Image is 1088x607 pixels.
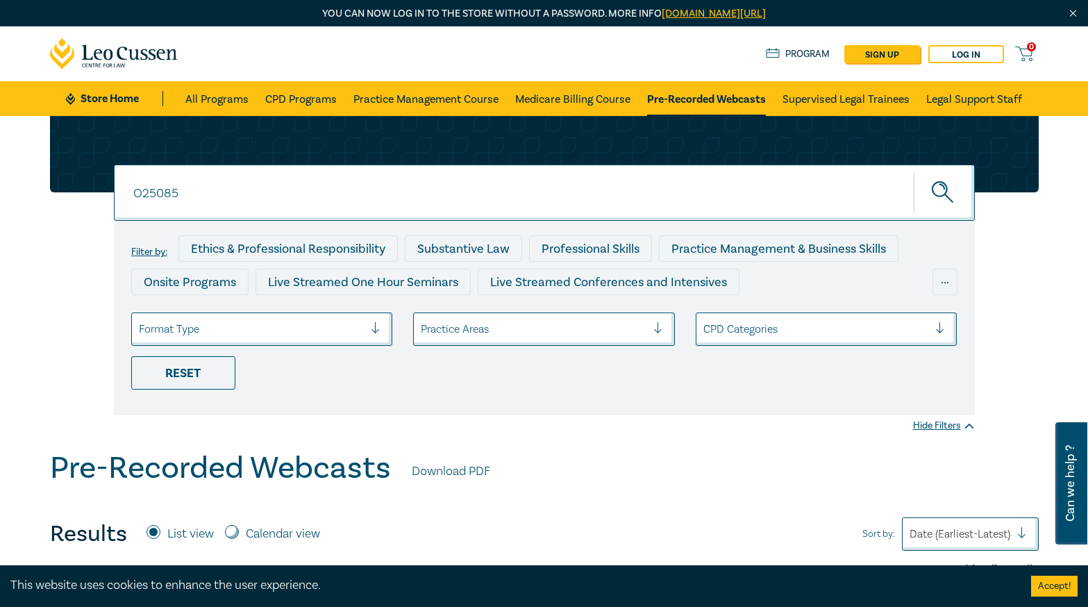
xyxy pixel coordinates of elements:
[178,235,398,262] div: Ethics & Professional Responsibility
[932,269,957,295] div: ...
[478,269,739,295] div: Live Streamed Conferences and Intensives
[928,45,1004,63] a: Log in
[412,463,490,481] a: Download PDF
[684,302,812,329] div: National Programs
[114,165,975,221] input: Search for a program title, program description or presenter name
[256,269,471,295] div: Live Streamed One Hour Seminars
[50,561,1039,579] div: Hide All Details
[659,235,898,262] div: Practice Management & Business Skills
[246,525,320,543] label: Calendar view
[862,526,895,542] span: Sort by:
[405,235,522,262] div: Substantive Law
[353,81,499,116] a: Practice Management Course
[131,356,235,390] div: Reset
[50,450,391,486] h1: Pre-Recorded Webcasts
[265,81,337,116] a: CPD Programs
[525,302,677,329] div: 10 CPD Point Packages
[131,302,351,329] div: Live Streamed Practical Workshops
[66,91,162,106] a: Store Home
[515,81,630,116] a: Medicare Billing Course
[782,81,910,116] a: Supervised Legal Trainees
[10,576,1010,594] div: This website uses cookies to enhance the user experience.
[1031,576,1078,597] button: Accept cookies
[662,7,766,20] a: [DOMAIN_NAME][URL]
[703,322,706,337] input: select
[50,520,127,548] h4: Results
[185,81,249,116] a: All Programs
[131,247,167,258] label: Filter by:
[1027,42,1036,51] span: 0
[131,269,249,295] div: Onsite Programs
[926,81,1022,116] a: Legal Support Staff
[167,525,214,543] label: List view
[844,45,920,63] a: sign up
[529,235,652,262] div: Professional Skills
[913,419,975,433] div: Hide Filters
[421,322,424,337] input: select
[766,47,830,62] a: Program
[647,81,766,116] a: Pre-Recorded Webcasts
[139,322,142,337] input: select
[50,6,1039,22] p: You can now log in to the store without a password. More info
[910,526,912,542] input: Sort by
[1064,431,1077,536] span: Can we help ?
[1067,8,1079,19] img: Close
[358,302,518,329] div: Pre-Recorded Webcasts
